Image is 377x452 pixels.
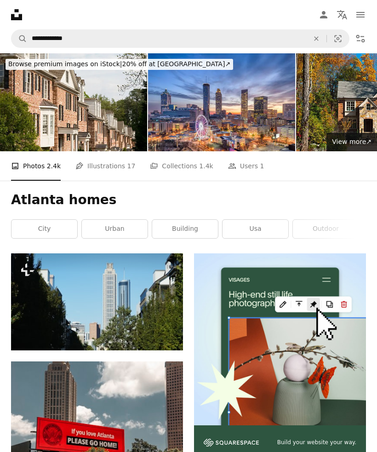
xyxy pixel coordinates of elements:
span: Build your website your way. [277,439,356,446]
a: city [11,220,77,238]
button: Visual search [327,30,349,47]
form: Find visuals sitewide [11,29,349,48]
a: building [152,220,218,238]
span: View more ↗ [332,138,371,145]
a: Modern Buildings in Atlanta, Georgia [11,298,183,306]
a: Collections 1.4k [150,151,213,181]
a: View more↗ [326,133,377,151]
a: outdoor [293,220,359,238]
a: red and white city of chicago signage [11,414,183,423]
h1: Atlanta homes [11,192,366,208]
button: Menu [351,6,370,24]
a: urban [82,220,148,238]
a: usa [223,220,288,238]
span: 20% off at [GEOGRAPHIC_DATA] ↗ [8,60,230,68]
img: Modern Buildings in Atlanta, Georgia [11,253,183,350]
img: file-1606177908946-d1eed1cbe4f5image [204,439,259,446]
a: Log in / Sign up [314,6,333,24]
a: Illustrations 17 [75,151,135,181]
a: Home — Unsplash [11,9,22,20]
button: Clear [306,30,326,47]
span: 1.4k [199,161,213,171]
span: 17 [127,161,136,171]
img: Atlanta, Georgia, USA [148,53,295,151]
span: 1 [260,161,264,171]
a: Users 1 [228,151,264,181]
button: Filters [351,29,370,48]
button: Language [333,6,351,24]
button: Search Unsplash [11,30,27,47]
span: Browse premium images on iStock | [8,60,122,68]
img: file-1723602894256-972c108553a7image [194,253,366,425]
